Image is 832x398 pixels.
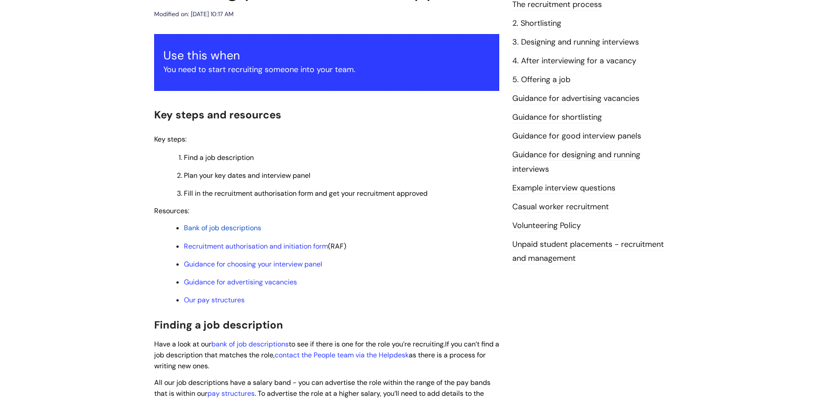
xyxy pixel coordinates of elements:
[184,223,261,232] a: Bank of job descriptions
[154,318,283,332] span: Finding a job description
[207,389,255,398] a: pay structures
[184,260,322,269] a: Guidance for choosing your interview panel
[163,48,490,62] h3: Use this when
[154,339,445,349] span: Have a look at our to see if there is one for the role you’re recruiting.
[512,37,639,48] a: 3. Designing and running interviews
[512,149,640,175] a: Guidance for designing and running interviews
[512,112,602,123] a: Guidance for shortlisting
[184,242,328,251] a: Recruitment authorisation and initiation form
[512,93,639,104] a: Guidance for advertising vacancies
[154,135,186,144] span: Key steps:
[163,62,490,76] p: You need to start recruiting someone into your team.
[184,295,245,305] a: Our pay structures
[184,242,499,251] p: (RAF)
[154,206,189,215] span: Resources:
[512,201,609,213] a: Casual worker recruitment
[512,18,561,29] a: 2. Shortlisting
[184,189,428,198] span: Fill in the recruitment authorisation form and get your recruitment approved
[512,74,570,86] a: 5. Offering a job
[512,183,615,194] a: Example interview questions
[154,9,234,20] div: Modified on: [DATE] 10:17 AM
[512,239,664,264] a: Unpaid student placements - recruitment and management
[211,339,289,349] a: bank of job descriptions
[512,131,641,142] a: Guidance for good interview panels
[154,339,499,370] span: If you can’t find a job description that matches the role, as there is a process for writing new ...
[184,171,311,180] span: Plan your key dates and interview panel
[512,55,636,67] a: 4. After interviewing for a vacancy
[184,153,254,162] span: Find a job description
[275,350,409,360] a: contact the People team via the Helpdesk
[184,277,297,287] a: Guidance for advertising vacancies
[154,108,281,121] span: Key steps and resources
[512,220,581,232] a: Volunteering Policy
